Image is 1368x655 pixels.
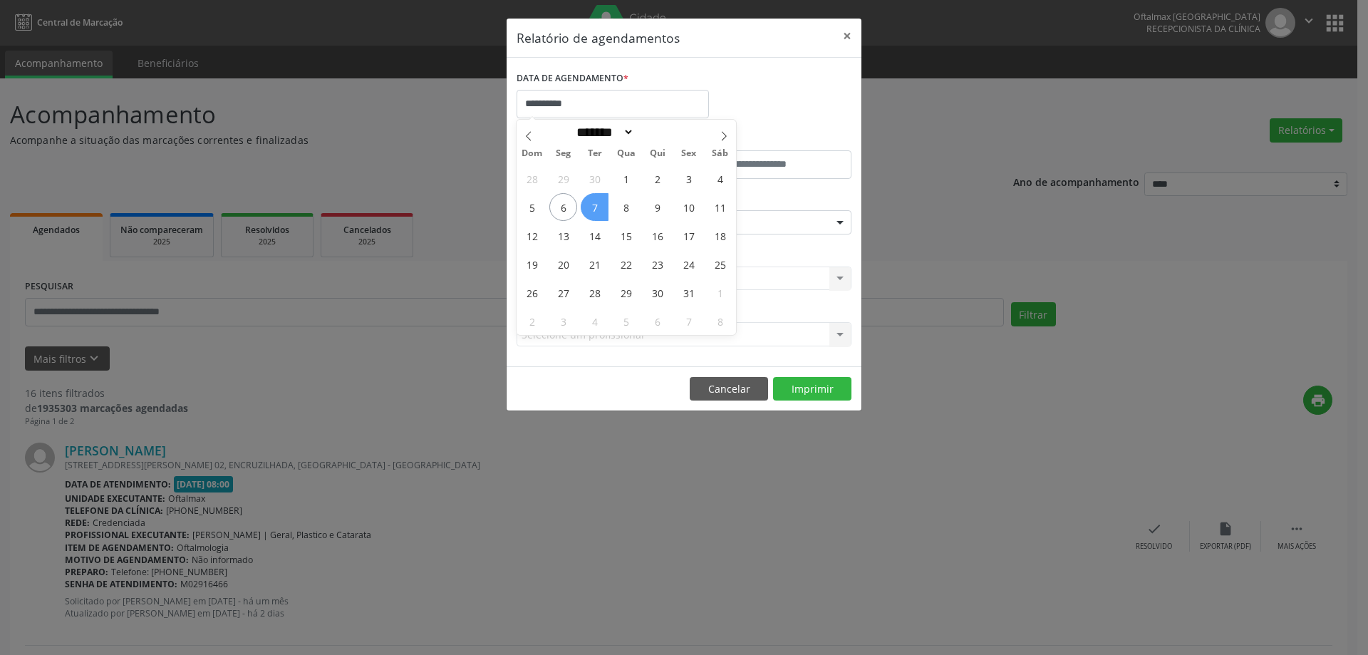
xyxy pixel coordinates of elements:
span: Outubro 14, 2025 [581,222,608,249]
span: Outubro 29, 2025 [612,279,640,306]
span: Outubro 16, 2025 [643,222,671,249]
span: Qui [642,149,673,158]
span: Outubro 13, 2025 [549,222,577,249]
span: Outubro 18, 2025 [706,222,734,249]
span: Setembro 30, 2025 [581,165,608,192]
span: Outubro 6, 2025 [549,193,577,221]
span: Outubro 23, 2025 [643,250,671,278]
span: Outubro 2, 2025 [643,165,671,192]
span: Outubro 27, 2025 [549,279,577,306]
span: Setembro 28, 2025 [518,165,546,192]
span: Outubro 4, 2025 [706,165,734,192]
span: Outubro 15, 2025 [612,222,640,249]
span: Seg [548,149,579,158]
span: Ter [579,149,611,158]
span: Outubro 10, 2025 [675,193,703,221]
span: Outubro 24, 2025 [675,250,703,278]
span: Outubro 22, 2025 [612,250,640,278]
button: Close [833,19,861,53]
span: Novembro 3, 2025 [549,307,577,335]
span: Outubro 7, 2025 [581,193,608,221]
span: Outubro 31, 2025 [675,279,703,306]
span: Sáb [705,149,736,158]
span: Outubro 19, 2025 [518,250,546,278]
h5: Relatório de agendamentos [517,29,680,47]
label: DATA DE AGENDAMENTO [517,68,628,90]
span: Outubro 20, 2025 [549,250,577,278]
span: Outubro 1, 2025 [612,165,640,192]
span: Dom [517,149,548,158]
span: Outubro 3, 2025 [675,165,703,192]
span: Outubro 8, 2025 [612,193,640,221]
span: Qua [611,149,642,158]
span: Outubro 5, 2025 [518,193,546,221]
span: Outubro 25, 2025 [706,250,734,278]
span: Outubro 11, 2025 [706,193,734,221]
label: ATÉ [688,128,851,150]
span: Novembro 6, 2025 [643,307,671,335]
span: Outubro 9, 2025 [643,193,671,221]
span: Setembro 29, 2025 [549,165,577,192]
input: Year [634,125,681,140]
span: Novembro 1, 2025 [706,279,734,306]
span: Outubro 30, 2025 [643,279,671,306]
select: Month [571,125,634,140]
span: Novembro 2, 2025 [518,307,546,335]
button: Cancelar [690,377,768,401]
span: Novembro 8, 2025 [706,307,734,335]
span: Outubro 12, 2025 [518,222,546,249]
span: Outubro 21, 2025 [581,250,608,278]
span: Sex [673,149,705,158]
span: Outubro 26, 2025 [518,279,546,306]
button: Imprimir [773,377,851,401]
span: Novembro 5, 2025 [612,307,640,335]
span: Outubro 28, 2025 [581,279,608,306]
span: Novembro 7, 2025 [675,307,703,335]
span: Novembro 4, 2025 [581,307,608,335]
span: Outubro 17, 2025 [675,222,703,249]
